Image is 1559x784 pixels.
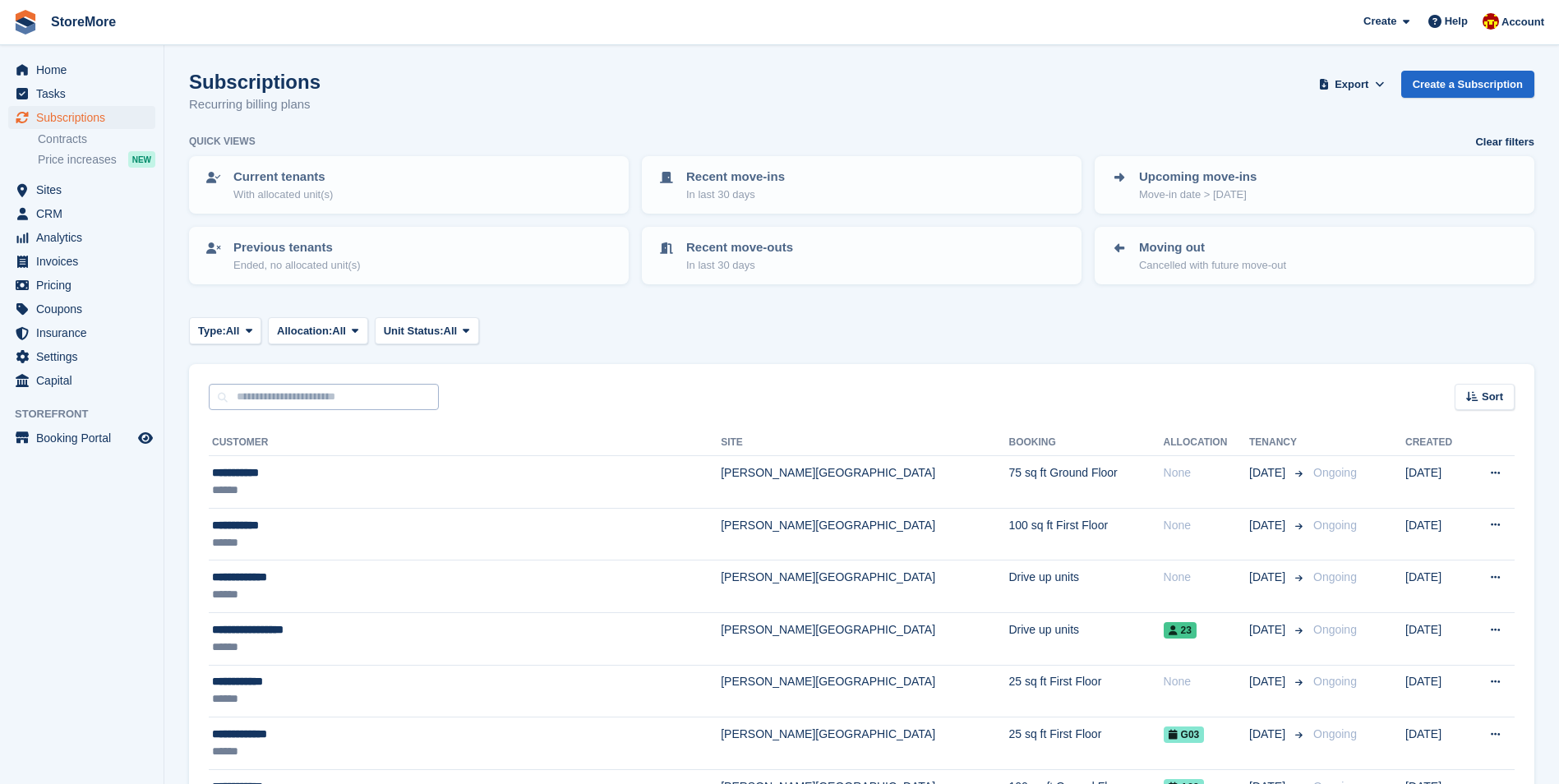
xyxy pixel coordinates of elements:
div: None [1164,569,1249,586]
span: Coupons [36,297,135,321]
a: menu [8,369,155,392]
td: 75 sq ft Ground Floor [1008,456,1163,509]
span: All [332,323,346,339]
span: Export [1335,76,1368,93]
a: Moving out Cancelled with future move-out [1096,228,1533,283]
p: Previous tenants [233,238,361,257]
span: Settings [36,345,135,368]
span: G03 [1164,726,1205,743]
a: Recent move-outs In last 30 days [643,228,1080,283]
td: [DATE] [1405,612,1469,665]
span: Ongoing [1313,675,1357,688]
a: menu [8,345,155,368]
button: Type: All [189,317,261,344]
span: Sort [1482,389,1503,405]
td: 25 sq ft First Floor [1008,665,1163,717]
th: Customer [209,430,721,456]
a: Recent move-ins In last 30 days [643,158,1080,212]
a: menu [8,82,155,105]
p: Ended, no allocated unit(s) [233,257,361,274]
th: Allocation [1164,430,1249,456]
td: Drive up units [1008,560,1163,613]
span: [DATE] [1249,621,1289,639]
span: Price increases [38,152,117,168]
td: Drive up units [1008,612,1163,665]
p: Upcoming move-ins [1139,168,1257,187]
span: Type: [198,323,226,339]
button: Export [1316,71,1388,98]
p: In last 30 days [686,187,785,203]
span: 23 [1164,622,1197,639]
span: Ongoing [1313,623,1357,636]
span: Ongoing [1313,466,1357,479]
span: Create [1363,13,1396,30]
td: [DATE] [1405,456,1469,509]
span: Account [1501,14,1544,30]
a: menu [8,178,155,201]
a: menu [8,226,155,249]
td: [DATE] [1405,665,1469,717]
a: menu [8,297,155,321]
span: Ongoing [1313,570,1357,583]
img: stora-icon-8386f47178a22dfd0bd8f6a31ec36ba5ce8667c1dd55bd0f319d3a0aa187defe.svg [13,10,38,35]
span: Booking Portal [36,427,135,450]
div: None [1164,517,1249,534]
h6: Quick views [189,134,256,149]
p: In last 30 days [686,257,793,274]
p: Moving out [1139,238,1286,257]
td: [DATE] [1405,508,1469,560]
span: Tasks [36,82,135,105]
span: Storefront [15,406,164,422]
p: Move-in date > [DATE] [1139,187,1257,203]
span: Pricing [36,274,135,297]
h1: Subscriptions [189,71,321,93]
a: menu [8,427,155,450]
img: Store More Team [1483,13,1499,30]
span: [DATE] [1249,569,1289,586]
span: All [444,323,458,339]
td: [PERSON_NAME][GEOGRAPHIC_DATA] [721,508,1008,560]
span: [DATE] [1249,464,1289,482]
th: Site [721,430,1008,456]
td: [PERSON_NAME][GEOGRAPHIC_DATA] [721,665,1008,717]
td: 100 sq ft First Floor [1008,508,1163,560]
span: Sites [36,178,135,201]
a: menu [8,106,155,129]
div: NEW [128,151,155,168]
a: Upcoming move-ins Move-in date > [DATE] [1096,158,1533,212]
a: StoreMore [44,8,122,35]
a: menu [8,58,155,81]
a: Create a Subscription [1401,71,1534,98]
a: Contracts [38,131,155,147]
span: Allocation: [277,323,332,339]
button: Allocation: All [268,317,368,344]
th: Booking [1008,430,1163,456]
p: Recurring billing plans [189,95,321,114]
td: [PERSON_NAME][GEOGRAPHIC_DATA] [721,612,1008,665]
a: Current tenants With allocated unit(s) [191,158,627,212]
span: Capital [36,369,135,392]
button: Unit Status: All [375,317,479,344]
td: [PERSON_NAME][GEOGRAPHIC_DATA] [721,560,1008,613]
a: menu [8,250,155,273]
a: menu [8,321,155,344]
a: menu [8,202,155,225]
td: 25 sq ft First Floor [1008,717,1163,770]
span: Help [1445,13,1468,30]
td: [PERSON_NAME][GEOGRAPHIC_DATA] [721,717,1008,770]
td: [PERSON_NAME][GEOGRAPHIC_DATA] [721,456,1008,509]
div: None [1164,673,1249,690]
span: [DATE] [1249,673,1289,690]
a: Previous tenants Ended, no allocated unit(s) [191,228,627,283]
p: Current tenants [233,168,333,187]
div: None [1164,464,1249,482]
span: Insurance [36,321,135,344]
span: [DATE] [1249,517,1289,534]
span: Unit Status: [384,323,444,339]
th: Tenancy [1249,430,1307,456]
a: Preview store [136,428,155,448]
span: All [226,323,240,339]
span: Ongoing [1313,519,1357,532]
p: With allocated unit(s) [233,187,333,203]
p: Recent move-ins [686,168,785,187]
